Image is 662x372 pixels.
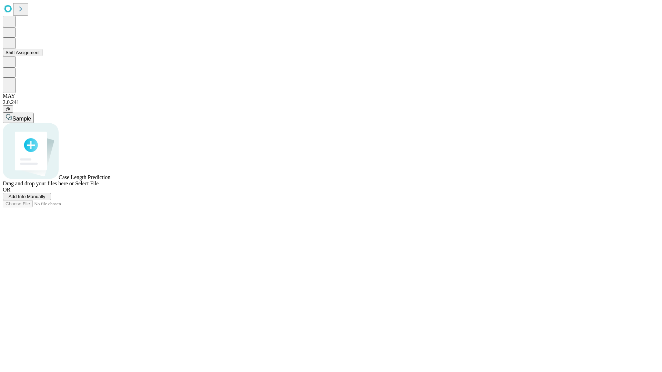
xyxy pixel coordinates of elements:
[3,49,42,56] button: Shift Assignment
[3,193,51,200] button: Add Info Manually
[3,99,659,105] div: 2.0.241
[3,113,34,123] button: Sample
[12,116,31,122] span: Sample
[6,106,10,112] span: @
[3,105,13,113] button: @
[3,93,659,99] div: MAY
[75,180,99,186] span: Select File
[3,180,74,186] span: Drag and drop your files here or
[59,174,110,180] span: Case Length Prediction
[9,194,46,199] span: Add Info Manually
[3,187,10,193] span: OR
